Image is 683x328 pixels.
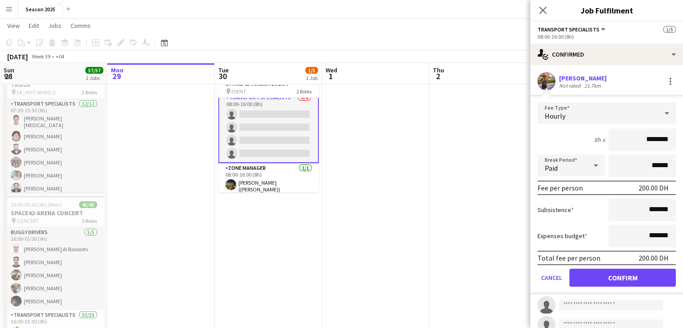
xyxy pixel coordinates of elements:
div: 200.00 DH [639,183,669,192]
span: 16:00-01:00 (9h) (Mon) [11,201,62,208]
span: Comms [71,22,91,30]
span: 2 [432,71,444,81]
div: 1 Job [306,75,317,81]
span: 3 Roles [82,217,97,224]
div: 21.7km [582,82,603,89]
div: Fee per person [538,183,583,192]
div: 2 Jobs [86,75,103,81]
button: Cancel [538,269,566,287]
span: 43/43 [79,201,97,208]
span: CONCERT [17,217,39,224]
span: Transport Specialists [538,26,599,33]
app-job-card: 07:30-13:30 (6h)14/14EA_HOT WHEELS MONSTER TRUCK EA_HOT WHEELS2 RolesTransport Specialists12/1207... [4,59,104,192]
app-job-card: Draft08:00-16:00 (8h)1/5SPACE42-ARENA EVENT EVENT2 RolesTransport Specialists0/408:00-16:00 (8h) ... [218,59,319,192]
app-card-role: Transport Specialists12/1207:30-13:30 (6h)[PERSON_NAME][MEDICAL_DATA][PERSON_NAME][PERSON_NAME][P... [4,99,104,275]
a: View [4,20,23,31]
span: Thu [433,66,444,74]
span: Wed [326,66,337,74]
div: Total fee per person [538,253,600,262]
button: Season 2025 [18,0,63,18]
app-card-role: Transport Specialists0/408:00-16:00 (8h) [218,92,319,163]
span: Tue [218,66,229,74]
span: 1/5 [663,26,676,33]
span: 29 [110,71,123,81]
a: Comms [67,20,94,31]
span: 2 Roles [296,88,312,95]
div: [DATE] [7,52,28,61]
span: Paid [545,164,558,173]
div: 08:00-16:00 (8h) [538,33,676,40]
span: EVENT [231,88,246,95]
span: Sun [4,66,14,74]
span: Hourly [545,111,565,120]
div: Confirmed [530,44,683,65]
span: Edit [29,22,39,30]
h3: Job Fulfilment [530,4,683,16]
div: Not rated [559,82,582,89]
span: 57/57 [85,67,103,74]
div: +04 [56,53,64,60]
button: Transport Specialists [538,26,607,33]
span: 1/5 [305,67,318,74]
div: 8h x [594,136,605,144]
app-card-role: Zone Manager1/108:00-16:00 (8h)[PERSON_NAME] ([PERSON_NAME]) [218,163,319,196]
label: Subsistence [538,206,574,214]
span: 2 Roles [82,89,97,96]
div: [PERSON_NAME] [559,74,607,82]
div: 200.00 DH [639,253,669,262]
span: 28 [2,71,14,81]
span: View [7,22,20,30]
span: EA_HOT WHEELS [17,89,55,96]
a: Jobs [44,20,65,31]
span: 30 [217,71,229,81]
span: Week 39 [30,53,52,60]
app-card-role: BUGGY DRIVERS5/516:00-01:00 (9h)[PERSON_NAME] Al Balooshi[PERSON_NAME][PERSON_NAME][PERSON_NAME][... [4,227,104,310]
span: Jobs [48,22,62,30]
span: 1 [324,71,337,81]
h3: SPACE42-ARENA CONCERT [4,209,104,217]
button: Confirm [569,269,676,287]
a: Edit [25,20,43,31]
span: Mon [111,66,123,74]
label: Expenses budget [538,232,587,240]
